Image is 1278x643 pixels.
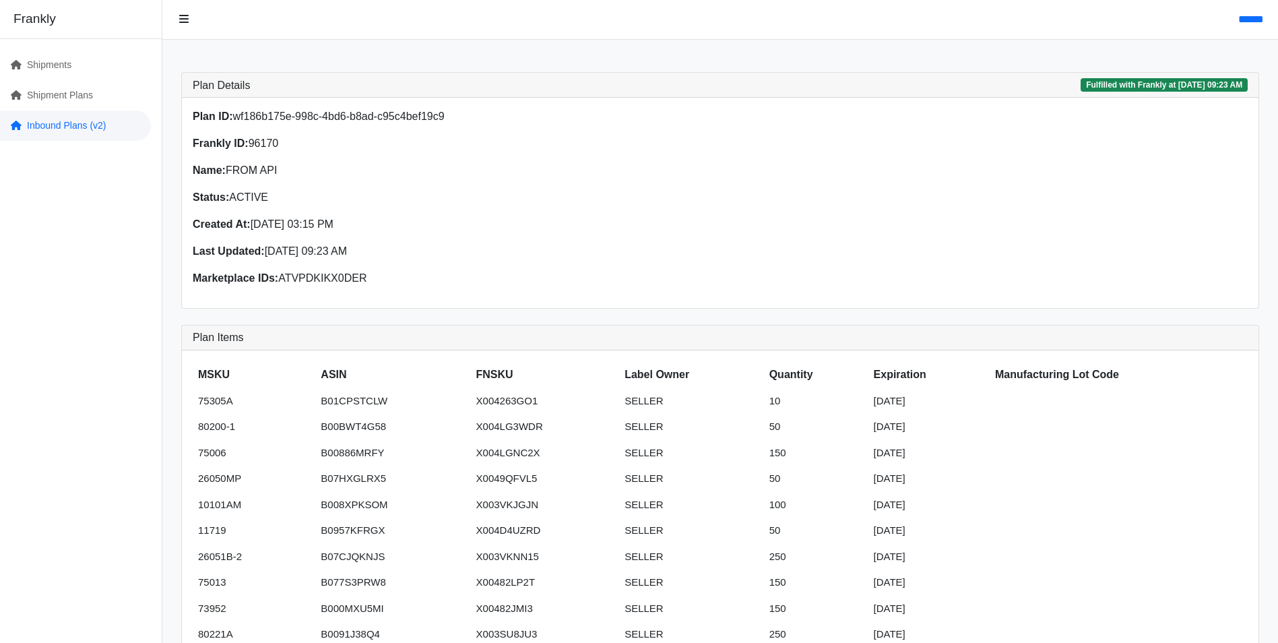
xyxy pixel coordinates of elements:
td: 10 [764,388,868,415]
p: 96170 [193,135,712,152]
h3: Plan Items [193,331,1248,344]
td: [DATE] [868,414,990,440]
th: Quantity [764,361,868,388]
td: X00482LP2T [471,570,620,596]
td: SELLER [619,440,764,466]
td: SELLER [619,518,764,544]
td: 11719 [193,518,315,544]
td: B0957KFRGX [315,518,470,544]
td: [DATE] [868,570,990,596]
th: Manufacturing Lot Code [990,361,1248,388]
td: SELLER [619,570,764,596]
td: 50 [764,414,868,440]
td: X004LG3WDR [471,414,620,440]
td: 150 [764,596,868,622]
td: 100 [764,492,868,518]
td: B077S3PRW8 [315,570,470,596]
td: 75305A [193,388,315,415]
td: B000MXU5MI [315,596,470,622]
td: SELLER [619,414,764,440]
td: SELLER [619,492,764,518]
td: B07HXGLRX5 [315,466,470,492]
td: SELLER [619,466,764,492]
td: [DATE] [868,544,990,570]
td: 26050MP [193,466,315,492]
td: B008XPKSOM [315,492,470,518]
strong: Frankly ID: [193,137,249,149]
td: X003VKNN15 [471,544,620,570]
td: SELLER [619,596,764,622]
td: B01CPSTCLW [315,388,470,415]
p: FROM API [193,162,712,179]
p: ACTIVE [193,189,712,206]
td: [DATE] [868,388,990,415]
td: 50 [764,518,868,544]
td: SELLER [619,388,764,415]
th: ASIN [315,361,470,388]
strong: Plan ID: [193,111,233,122]
strong: Created At: [193,218,251,230]
th: Expiration [868,361,990,388]
p: wf186b175e-998c-4bd6-b8ad-c95c4bef19c9 [193,109,712,125]
td: 26051B-2 [193,544,315,570]
td: [DATE] [868,596,990,622]
td: X00482JMI3 [471,596,620,622]
th: FNSKU [471,361,620,388]
p: ATVPDKIKX0DER [193,270,712,286]
td: 150 [764,440,868,466]
td: X004263GO1 [471,388,620,415]
td: X004D4UZRD [471,518,620,544]
td: SELLER [619,544,764,570]
td: 250 [764,544,868,570]
td: 75006 [193,440,315,466]
td: 150 [764,570,868,596]
td: [DATE] [868,518,990,544]
td: 75013 [193,570,315,596]
td: [DATE] [868,492,990,518]
td: B00BWT4G58 [315,414,470,440]
h3: Plan Details [193,79,250,92]
td: X004LGNC2X [471,440,620,466]
span: Fulfilled with Frankly at [DATE] 09:23 AM [1081,78,1248,92]
td: 80200-1 [193,414,315,440]
p: [DATE] 03:15 PM [193,216,712,233]
td: [DATE] [868,466,990,492]
td: X003VKJGJN [471,492,620,518]
th: Label Owner [619,361,764,388]
td: 73952 [193,596,315,622]
td: 10101AM [193,492,315,518]
td: B07CJQKNJS [315,544,470,570]
strong: Last Updated: [193,245,265,257]
p: [DATE] 09:23 AM [193,243,712,259]
td: 50 [764,466,868,492]
td: X0049QFVL5 [471,466,620,492]
td: B00886MRFY [315,440,470,466]
strong: Name: [193,164,226,176]
strong: Marketplace IDs: [193,272,278,284]
td: [DATE] [868,440,990,466]
th: MSKU [193,361,315,388]
strong: Status: [193,191,229,203]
